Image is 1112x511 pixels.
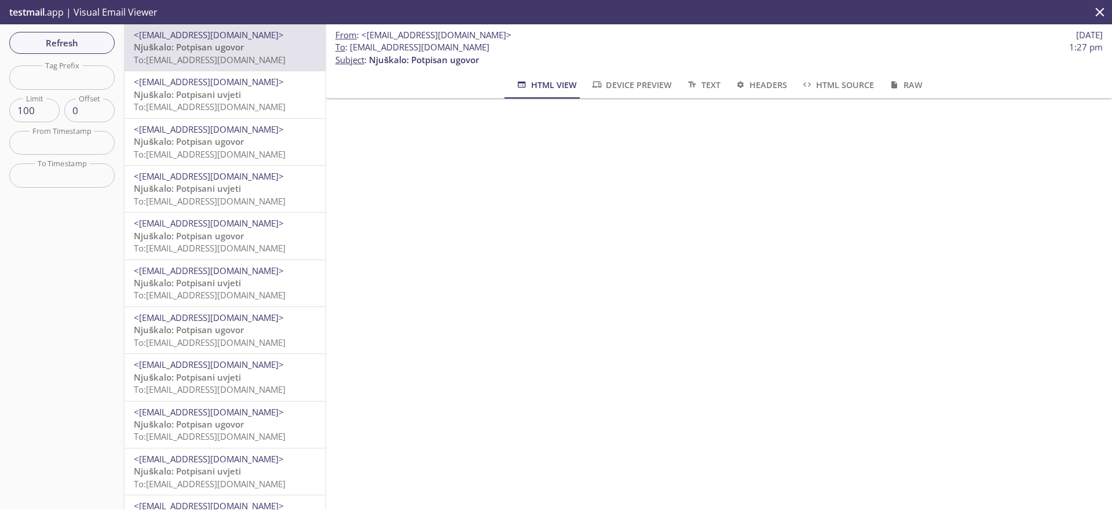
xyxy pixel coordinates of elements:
div: <[EMAIL_ADDRESS][DOMAIN_NAME]>Njuškalo: Potpisani uvjetiTo:[EMAIL_ADDRESS][DOMAIN_NAME] [125,166,325,212]
span: <[EMAIL_ADDRESS][DOMAIN_NAME]> [134,217,284,229]
span: To [335,41,345,53]
span: Raw [888,78,922,92]
span: To: [EMAIL_ADDRESS][DOMAIN_NAME] [134,148,286,160]
span: Refresh [19,35,105,50]
span: Text [686,78,720,92]
span: Headers [734,78,787,92]
span: To: [EMAIL_ADDRESS][DOMAIN_NAME] [134,242,286,254]
span: <[EMAIL_ADDRESS][DOMAIN_NAME]> [134,359,284,370]
span: : [335,29,511,41]
span: Njuškalo: Potpisan ugovor [134,324,244,335]
span: To: [EMAIL_ADDRESS][DOMAIN_NAME] [134,54,286,65]
span: Njuškalo: Potpisani uvjeti [134,465,241,477]
span: To: [EMAIL_ADDRESS][DOMAIN_NAME] [134,101,286,112]
span: Njuškalo: Potpisan ugovor [134,418,244,430]
span: HTML Source [801,78,874,92]
span: <[EMAIL_ADDRESS][DOMAIN_NAME]> [361,29,511,41]
span: From [335,29,357,41]
span: Njuškalo: Potpisani uvjeti [134,183,241,194]
span: To: [EMAIL_ADDRESS][DOMAIN_NAME] [134,337,286,348]
span: <[EMAIL_ADDRESS][DOMAIN_NAME]> [134,265,284,276]
div: <[EMAIL_ADDRESS][DOMAIN_NAME]>Njuškalo: Potpisan ugovorTo:[EMAIL_ADDRESS][DOMAIN_NAME] [125,307,325,353]
span: <[EMAIL_ADDRESS][DOMAIN_NAME]> [134,170,284,182]
div: <[EMAIL_ADDRESS][DOMAIN_NAME]>Njuškalo: Potpisan ugovorTo:[EMAIL_ADDRESS][DOMAIN_NAME] [125,213,325,259]
span: To: [EMAIL_ADDRESS][DOMAIN_NAME] [134,478,286,490]
span: [DATE] [1076,29,1103,41]
span: Njuškalo: Potpisani uvjeti [134,371,241,383]
span: Njuškalo: Potpisan ugovor [134,41,244,53]
div: <[EMAIL_ADDRESS][DOMAIN_NAME]>Njuškalo: Potpisani uvjetiTo:[EMAIL_ADDRESS][DOMAIN_NAME] [125,354,325,400]
span: <[EMAIL_ADDRESS][DOMAIN_NAME]> [134,76,284,87]
span: <[EMAIL_ADDRESS][DOMAIN_NAME]> [134,123,284,135]
span: To: [EMAIL_ADDRESS][DOMAIN_NAME] [134,289,286,301]
button: Refresh [9,32,115,54]
span: : [EMAIL_ADDRESS][DOMAIN_NAME] [335,41,489,53]
span: testmail [9,6,45,19]
div: <[EMAIL_ADDRESS][DOMAIN_NAME]>Njuškalo: Potpisan ugovorTo:[EMAIL_ADDRESS][DOMAIN_NAME] [125,24,325,71]
span: Njuškalo: Potpisani uvjeti [134,277,241,289]
p: : [335,41,1103,66]
span: Subject [335,54,364,65]
span: Njuškalo: Potpisani uvjeti [134,89,241,100]
span: Device Preview [591,78,672,92]
span: 1:27 pm [1069,41,1103,53]
span: <[EMAIL_ADDRESS][DOMAIN_NAME]> [134,29,284,41]
div: <[EMAIL_ADDRESS][DOMAIN_NAME]>Njuškalo: Potpisan ugovorTo:[EMAIL_ADDRESS][DOMAIN_NAME] [125,119,325,165]
span: To: [EMAIL_ADDRESS][DOMAIN_NAME] [134,195,286,207]
div: <[EMAIL_ADDRESS][DOMAIN_NAME]>Njuškalo: Potpisan ugovorTo:[EMAIL_ADDRESS][DOMAIN_NAME] [125,402,325,448]
span: <[EMAIL_ADDRESS][DOMAIN_NAME]> [134,406,284,418]
span: Njuškalo: Potpisan ugovor [369,54,479,65]
span: <[EMAIL_ADDRESS][DOMAIN_NAME]> [134,312,284,323]
span: HTML View [515,78,576,92]
div: <[EMAIL_ADDRESS][DOMAIN_NAME]>Njuškalo: Potpisani uvjetiTo:[EMAIL_ADDRESS][DOMAIN_NAME] [125,260,325,306]
div: <[EMAIL_ADDRESS][DOMAIN_NAME]>Njuškalo: Potpisani uvjetiTo:[EMAIL_ADDRESS][DOMAIN_NAME] [125,448,325,495]
span: Njuškalo: Potpisan ugovor [134,136,244,147]
div: <[EMAIL_ADDRESS][DOMAIN_NAME]>Njuškalo: Potpisani uvjetiTo:[EMAIL_ADDRESS][DOMAIN_NAME] [125,71,325,118]
span: To: [EMAIL_ADDRESS][DOMAIN_NAME] [134,430,286,442]
span: Njuškalo: Potpisan ugovor [134,230,244,242]
span: To: [EMAIL_ADDRESS][DOMAIN_NAME] [134,384,286,395]
span: <[EMAIL_ADDRESS][DOMAIN_NAME]> [134,453,284,465]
